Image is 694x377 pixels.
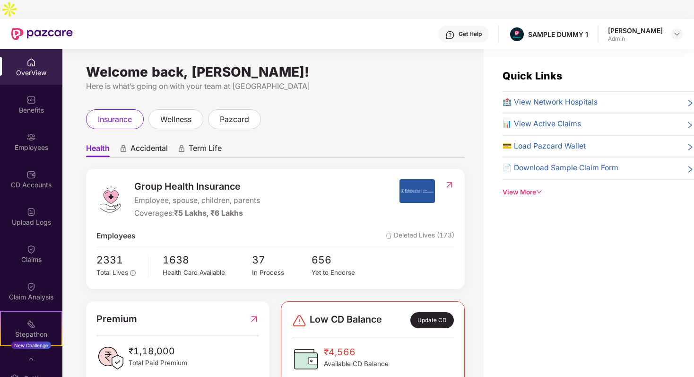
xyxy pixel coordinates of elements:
[86,80,465,92] div: Here is what’s going on with your team at [GEOGRAPHIC_DATA]
[129,358,187,368] span: Total Paid Premium
[503,162,618,174] span: 📄 Download Sample Claim Form
[503,118,581,130] span: 📊 View Active Claims
[119,144,128,153] div: animation
[98,114,132,125] span: insurance
[26,357,36,366] img: svg+xml;base64,PHN2ZyBpZD0iRW5kb3JzZW1lbnRzIiB4bWxucz0iaHR0cDovL3d3dy53My5vcmcvMjAwMC9zdmciIHdpZH...
[386,230,454,242] span: Deleted Lives (173)
[528,30,588,39] div: SAMPLE DUMMY 1
[252,252,312,268] span: 37
[608,26,663,35] div: [PERSON_NAME]
[386,233,392,239] img: deleteIcon
[26,170,36,179] img: svg+xml;base64,PHN2ZyBpZD0iQ0RfQWNjb3VudHMiIGRhdGEtbmFtZT0iQ0QgQWNjb3VudHMiIHhtbG5zPSJodHRwOi8vd3...
[96,312,137,326] span: Premium
[310,312,382,328] span: Low CD Balance
[249,312,259,326] img: RedirectIcon
[130,143,168,157] span: Accidental
[292,345,320,373] img: CDBalanceIcon
[503,140,586,152] span: 💳 Load Pazcard Wallet
[252,268,312,278] div: In Process
[163,268,252,278] div: Health Card Available
[686,120,694,130] span: right
[26,207,36,217] img: svg+xml;base64,PHN2ZyBpZD0iVXBsb2FkX0xvZ3MiIGRhdGEtbmFtZT0iVXBsb2FkIExvZ3MiIHhtbG5zPSJodHRwOi8vd3...
[608,35,663,43] div: Admin
[324,359,389,369] span: Available CD Balance
[26,319,36,329] img: svg+xml;base64,PHN2ZyB4bWxucz0iaHR0cDovL3d3dy53My5vcmcvMjAwMC9zdmciIHdpZHRoPSIyMSIgaGVpZ2h0PSIyMC...
[26,58,36,67] img: svg+xml;base64,PHN2ZyBpZD0iSG9tZSIgeG1sbnM9Imh0dHA6Ly93d3cudzMub3JnLzIwMDAvc3ZnIiB3aWR0aD0iMjAiIG...
[26,282,36,291] img: svg+xml;base64,PHN2ZyBpZD0iQ2xhaW0iIHhtbG5zPSJodHRwOi8vd3d3LnczLm9yZy8yMDAwL3N2ZyIgd2lkdGg9IjIwIi...
[410,312,454,328] div: Update CD
[11,342,51,349] div: New Challenge
[536,189,543,195] span: down
[134,179,260,194] span: Group Health Insurance
[26,95,36,105] img: svg+xml;base64,PHN2ZyBpZD0iQmVuZWZpdHMiIHhtbG5zPSJodHRwOi8vd3d3LnczLm9yZy8yMDAwL3N2ZyIgd2lkdGg9Ij...
[459,30,482,38] div: Get Help
[292,313,307,328] img: svg+xml;base64,PHN2ZyBpZD0iRGFuZ2VyLTMyeDMyIiB4bWxucz0iaHR0cDovL3d3dy53My5vcmcvMjAwMC9zdmciIHdpZH...
[312,252,371,268] span: 656
[11,28,73,40] img: New Pazcare Logo
[220,114,249,125] span: pazcard
[503,187,694,197] div: View More
[444,180,454,190] img: RedirectIcon
[134,195,260,207] span: Employee, spouse, children, parents
[503,70,562,82] span: Quick Links
[177,144,186,153] div: animation
[399,179,435,203] img: insurerIcon
[26,132,36,142] img: svg+xml;base64,PHN2ZyBpZD0iRW1wbG95ZWVzIiB4bWxucz0iaHR0cDovL3d3dy53My5vcmcvMjAwMC9zdmciIHdpZHRoPS...
[686,164,694,174] span: right
[189,143,222,157] span: Term Life
[134,208,260,219] div: Coverages:
[86,68,465,76] div: Welcome back, [PERSON_NAME]!
[86,143,110,157] span: Health
[673,30,681,38] img: svg+xml;base64,PHN2ZyBpZD0iRHJvcGRvd24tMzJ4MzIiIHhtbG5zPSJodHRwOi8vd3d3LnczLm9yZy8yMDAwL3N2ZyIgd2...
[26,245,36,254] img: svg+xml;base64,PHN2ZyBpZD0iQ2xhaW0iIHhtbG5zPSJodHRwOi8vd3d3LnczLm9yZy8yMDAwL3N2ZyIgd2lkdGg9IjIwIi...
[686,142,694,152] span: right
[96,269,128,276] span: Total Lives
[686,98,694,108] span: right
[163,252,252,268] span: 1638
[129,344,187,358] span: ₹1,18,000
[96,344,125,372] img: PaidPremiumIcon
[510,27,524,41] img: Pazcare_Alternative_logo-01-01.png
[130,270,136,276] span: info-circle
[160,114,191,125] span: wellness
[174,209,243,218] span: ₹5 Lakhs, ₹6 Lakhs
[312,268,371,278] div: Yet to Endorse
[503,96,598,108] span: 🏥 View Network Hospitals
[96,185,125,213] img: logo
[324,345,389,359] span: ₹4,566
[1,330,61,339] div: Stepathon
[96,252,141,268] span: 2331
[96,230,136,242] span: Employees
[445,30,455,40] img: svg+xml;base64,PHN2ZyBpZD0iSGVscC0zMngzMiIgeG1sbnM9Imh0dHA6Ly93d3cudzMub3JnLzIwMDAvc3ZnIiB3aWR0aD...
